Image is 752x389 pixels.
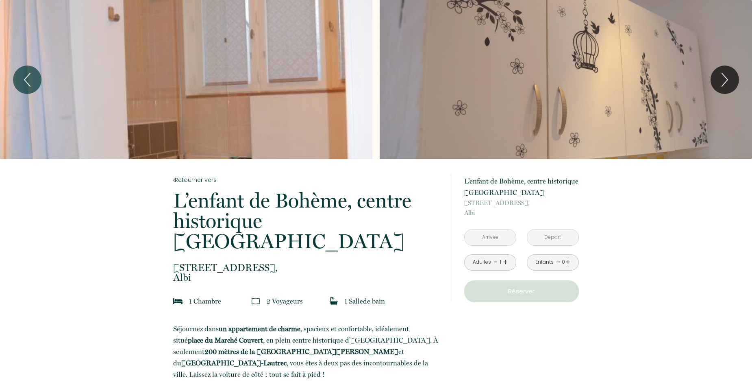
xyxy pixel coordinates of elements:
[493,256,498,269] a: -
[535,258,554,266] div: Enfants
[173,323,440,380] p: Séjournez dans , spacieux et confortable, idéalement situé , en plein centre historique d’[GEOGRA...
[252,297,260,305] img: guests
[266,295,303,307] p: 2 Voyageur
[219,325,300,333] strong: un appartement de charme
[173,190,440,251] p: L’enfant de Bohème, centre historique [GEOGRAPHIC_DATA]
[344,295,385,307] p: 1 Salle de bain
[188,336,263,344] strong: place du Marché Couvert
[561,258,565,266] div: 0
[711,66,739,94] button: Next
[498,258,502,266] div: 1
[464,198,579,218] p: Albi
[13,66,41,94] button: Previous
[527,229,578,245] input: Départ
[467,286,576,296] p: Réserver
[173,263,440,282] p: Albi
[464,280,579,302] button: Réserver
[565,256,570,269] a: +
[300,297,303,305] span: s
[464,175,579,198] p: L’enfant de Bohème, centre historique [GEOGRAPHIC_DATA]
[503,256,508,269] a: +
[173,263,440,273] span: [STREET_ADDRESS],
[473,258,491,266] div: Adultes
[181,359,287,367] strong: [GEOGRAPHIC_DATA]-Lautrec
[464,198,579,208] span: [STREET_ADDRESS],
[173,175,440,184] a: Retourner vers
[204,347,398,356] strong: 200 mètres de la [GEOGRAPHIC_DATA][PERSON_NAME]
[189,295,221,307] p: 1 Chambre
[556,256,561,269] a: -
[465,229,516,245] input: Arrivée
